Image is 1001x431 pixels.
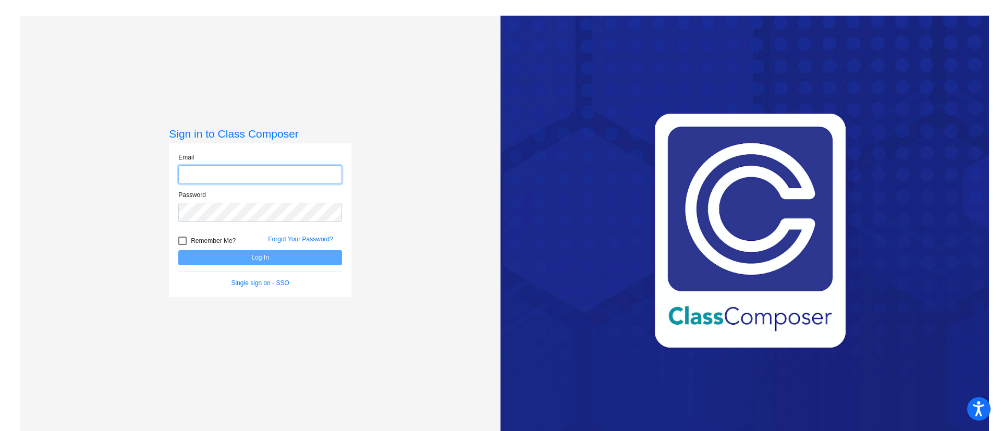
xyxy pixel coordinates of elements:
[268,236,333,243] a: Forgot Your Password?
[231,279,289,287] a: Single sign on - SSO
[191,235,236,247] span: Remember Me?
[178,153,194,162] label: Email
[178,250,342,265] button: Log In
[169,127,351,140] h3: Sign in to Class Composer
[178,190,206,200] label: Password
